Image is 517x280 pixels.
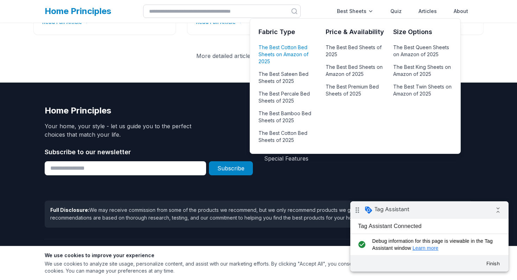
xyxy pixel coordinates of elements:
button: Subscribe [209,161,253,175]
a: The Best Bamboo Bed Sheets of 2025 [258,109,317,125]
a: The Best Cotton Bed Sheets of 2025 [258,128,317,145]
a: The Best Queen Sheets on Amazon of 2025 [393,43,452,59]
a: Learn more [62,44,88,50]
a: The Best Premium Bed Sheets of 2025 [326,82,384,99]
a: Quiz [386,4,406,18]
h3: Price & Availability [326,27,384,37]
a: The Best Twin Sheets on Amazon of 2025 [393,82,452,99]
h3: We use cookies to improve your experience [45,252,397,259]
a: The Best Sateen Bed Sheets of 2025 [258,69,317,86]
a: The Best Bed Sheets of 2025 [326,43,384,59]
strong: Full Disclosure: [50,207,89,213]
div: Best Sheets [333,4,378,18]
h4: Subscribe to our newsletter [45,147,253,157]
a: Home Principles [45,6,111,16]
a: Special Features [264,155,308,162]
p: We may receive commission from some of the products we recommend, but we only recommend products ... [50,206,467,222]
div: More detailed articles and guides coming soon! [33,52,484,60]
a: Read Full Article → [196,19,242,25]
p: Your home, your style - let us guide you to the perfect choices that match your life. [45,122,202,139]
i: Collapse debug badge [141,2,155,16]
a: The Best King Sheets on Amazon of 2025 [393,62,452,79]
i: check_circle [6,36,17,50]
a: The Best Bed Sheets on Amazon of 2025 [326,62,384,79]
a: About [449,4,472,18]
span: Tag Assistant [24,5,59,12]
h3: Home Principles [45,105,253,116]
h3: Size Options [393,27,452,37]
a: The Best Percale Bed Sheets of 2025 [258,89,317,106]
span: Debug information for this page is viewable in the Tag Assistant window [22,36,147,50]
p: We use cookies to analyze site usage, personalize content, and assist with our marketing efforts.... [45,260,397,274]
a: Articles [414,4,441,18]
a: The Best Cotton Bed Sheets on Amazon of 2025 [258,43,317,66]
h3: Fabric Type [258,27,317,37]
a: Read Full Article → [42,19,88,25]
button: Finish [130,56,155,69]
